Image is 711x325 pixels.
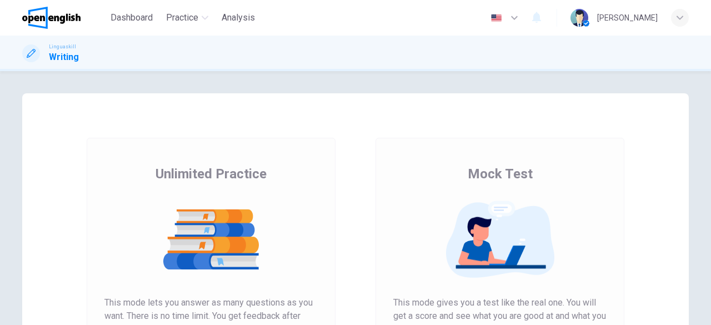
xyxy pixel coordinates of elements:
span: Linguaskill [49,43,76,51]
span: Practice [166,11,198,24]
span: Mock Test [468,165,533,183]
span: Unlimited Practice [156,165,267,183]
img: en [489,14,503,22]
span: Analysis [222,11,255,24]
h1: Writing [49,51,79,64]
img: Profile picture [570,9,588,27]
span: Dashboard [111,11,153,24]
img: OpenEnglish logo [22,7,81,29]
div: [PERSON_NAME] [597,11,658,24]
button: Practice [162,8,213,28]
a: OpenEnglish logo [22,7,106,29]
button: Analysis [217,8,259,28]
button: Dashboard [106,8,157,28]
